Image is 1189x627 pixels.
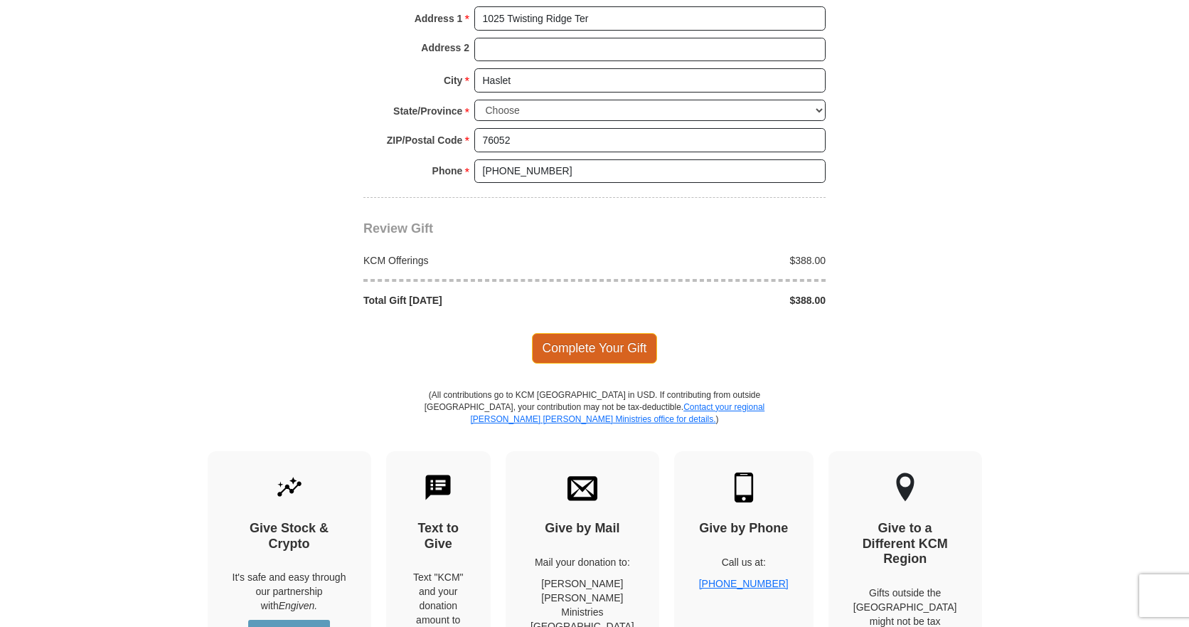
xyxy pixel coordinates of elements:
h4: Give to a Different KCM Region [853,521,957,567]
h4: Give by Phone [699,521,789,537]
p: Mail your donation to: [530,555,634,569]
p: It's safe and easy through our partnership with [233,570,346,613]
div: Total Gift [DATE] [356,293,595,307]
img: other-region [895,473,915,502]
img: give-by-stock.svg [274,473,304,502]
img: envelope.svg [567,473,597,502]
strong: City [444,70,462,90]
p: (All contributions go to KCM [GEOGRAPHIC_DATA] in USD. If contributing from outside [GEOGRAPHIC_D... [424,389,765,451]
img: text-to-give.svg [423,473,453,502]
p: Call us at: [699,555,789,569]
div: $388.00 [594,293,833,307]
strong: Address 2 [421,38,469,58]
i: Engiven. [279,600,317,611]
strong: State/Province [393,101,462,121]
span: Review Gift [363,221,433,236]
a: [PHONE_NUMBER] [699,578,789,589]
h4: Give Stock & Crypto [233,521,346,552]
a: Contact your regional [PERSON_NAME] [PERSON_NAME] Ministries office for details. [470,402,764,424]
strong: ZIP/Postal Code [387,130,463,150]
div: $388.00 [594,253,833,268]
h4: Give by Mail [530,521,634,537]
span: Complete Your Gift [532,333,658,363]
img: mobile.svg [729,473,759,502]
h4: Text to Give [411,521,466,552]
div: KCM Offerings [356,253,595,268]
strong: Phone [432,161,463,181]
strong: Address 1 [415,9,463,28]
